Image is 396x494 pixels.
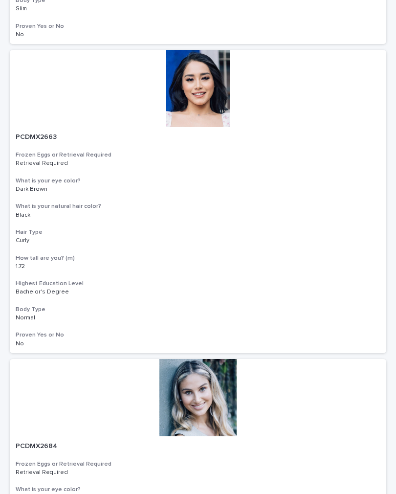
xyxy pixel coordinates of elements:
p: Retrieval Required [16,469,380,476]
h3: What is your natural hair color? [16,202,380,210]
h3: How tall are you? (m) [16,254,380,262]
h3: Frozen Eggs or Retrieval Required [16,151,380,159]
h3: Proven Yes or No [16,331,380,339]
h3: Hair Type [16,228,380,236]
p: No [16,340,380,347]
p: Normal [16,314,380,321]
h3: What is your eye color? [16,177,380,185]
p: 1.72 [16,263,380,270]
p: Bachelor's Degree [16,289,380,295]
h3: Body Type [16,306,380,314]
p: Retrieval Required [16,160,380,167]
a: PCDMX2663Frozen Eggs or Retrieval RequiredRetrieval RequiredWhat is your eye color?Dark BrownWhat... [10,50,386,353]
h3: Proven Yes or No [16,22,380,30]
p: No [16,31,380,38]
p: Black [16,212,380,219]
p: PCDMX2684 [16,442,380,450]
p: Dark Brown [16,186,380,193]
p: PCDMX2663 [16,133,380,141]
p: Curly [16,237,380,244]
h3: Frozen Eggs or Retrieval Required [16,460,380,468]
h3: Highest Education Level [16,280,380,288]
h3: What is your eye color? [16,486,380,494]
p: Slim [16,5,380,12]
